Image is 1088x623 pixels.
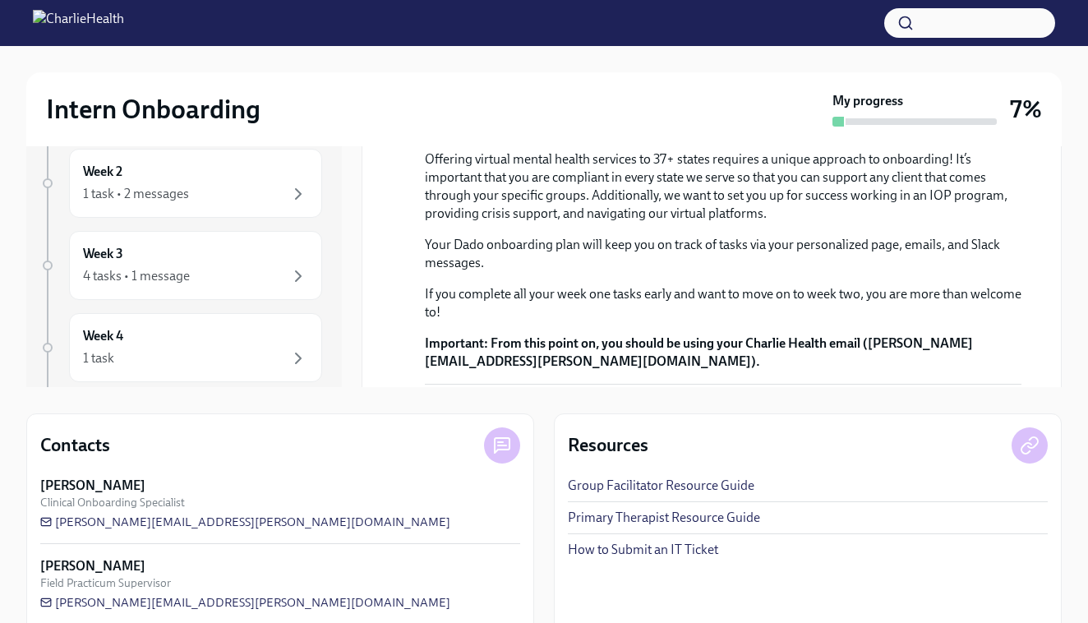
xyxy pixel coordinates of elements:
strong: Important: [425,335,488,351]
h6: Week 2 [83,163,122,181]
h3: 7% [1010,95,1042,124]
a: [PERSON_NAME][EMAIL_ADDRESS][PERSON_NAME][DOMAIN_NAME] [40,594,450,611]
div: 4 tasks • 1 message [83,267,190,285]
a: Primary Therapist Resource Guide [568,509,760,527]
strong: [PERSON_NAME] [40,477,145,495]
p: Offering virtual mental health services to 37+ states requires a unique approach to onboarding! I... [425,150,1021,223]
a: Group Facilitator Resource Guide [568,477,754,495]
div: 1 task [83,349,114,367]
h2: Intern Onboarding [46,93,260,126]
p: If you complete all your week one tasks early and want to move on to week two, you are more than ... [425,285,1021,321]
span: Clinical Onboarding Specialist [40,495,185,510]
a: Week 21 task • 2 messages [39,149,322,218]
a: [PERSON_NAME][EMAIL_ADDRESS][PERSON_NAME][DOMAIN_NAME] [40,514,450,530]
a: How to Submit an IT Ticket [568,541,718,559]
strong: From this point on, you should be using your Charlie Health email ([PERSON_NAME][EMAIL_ADDRESS][P... [425,335,973,369]
h6: Week 3 [83,245,123,263]
img: CharlieHealth [33,10,124,36]
p: Your Dado onboarding plan will keep you on track of tasks via your personalized page, emails, and... [425,236,1021,272]
a: Week 34 tasks • 1 message [39,231,322,300]
a: Week 41 task [39,313,322,382]
h6: Week 4 [83,327,123,345]
div: 1 task • 2 messages [83,185,189,203]
h4: Contacts [40,433,110,458]
strong: My progress [832,92,903,110]
strong: [PERSON_NAME] [40,557,145,575]
h4: Resources [568,433,648,458]
span: Field Practicum Supervisor [40,575,171,591]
